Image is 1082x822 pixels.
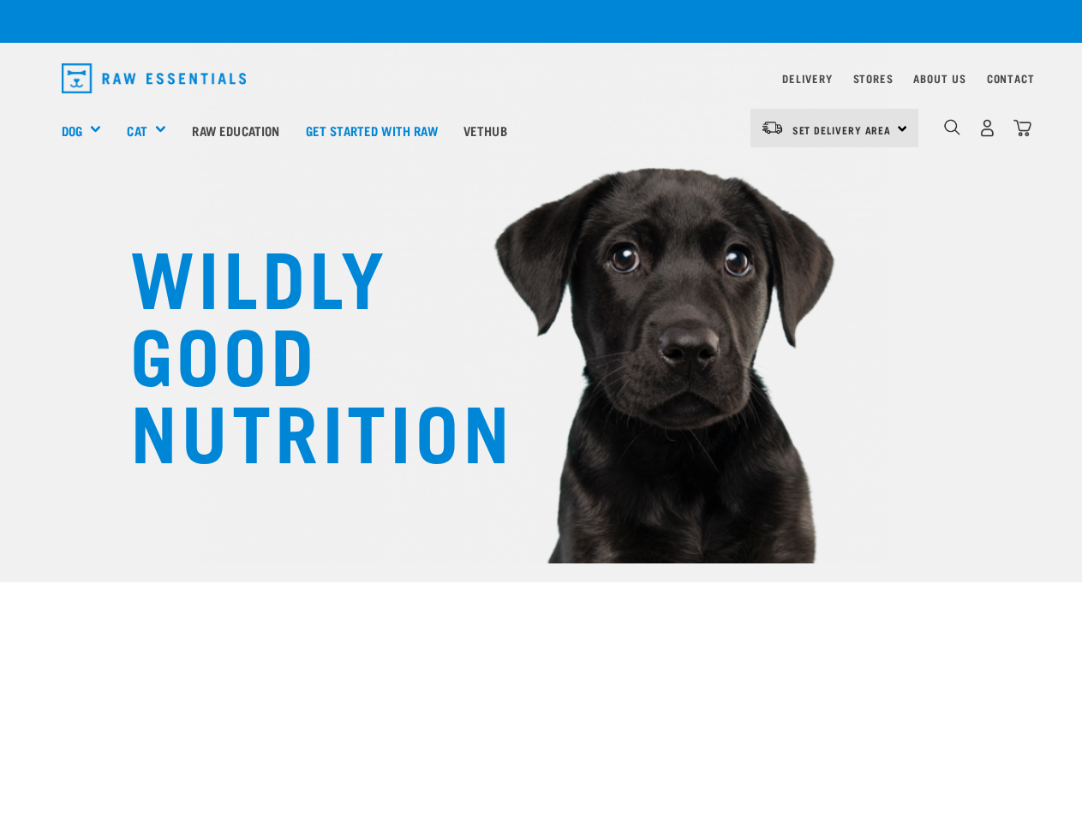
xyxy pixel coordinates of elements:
[987,75,1035,81] a: Contact
[62,63,247,93] img: Raw Essentials Logo
[48,57,1035,100] nav: dropdown navigation
[944,119,960,135] img: home-icon-1@2x.png
[978,119,996,137] img: user.png
[179,96,292,164] a: Raw Education
[127,121,146,140] a: Cat
[913,75,965,81] a: About Us
[1013,119,1031,137] img: home-icon@2x.png
[451,96,520,164] a: Vethub
[782,75,832,81] a: Delivery
[293,96,451,164] a: Get started with Raw
[130,235,473,467] h1: WILDLY GOOD NUTRITION
[761,120,784,135] img: van-moving.png
[62,121,82,140] a: Dog
[792,127,892,133] span: Set Delivery Area
[853,75,894,81] a: Stores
